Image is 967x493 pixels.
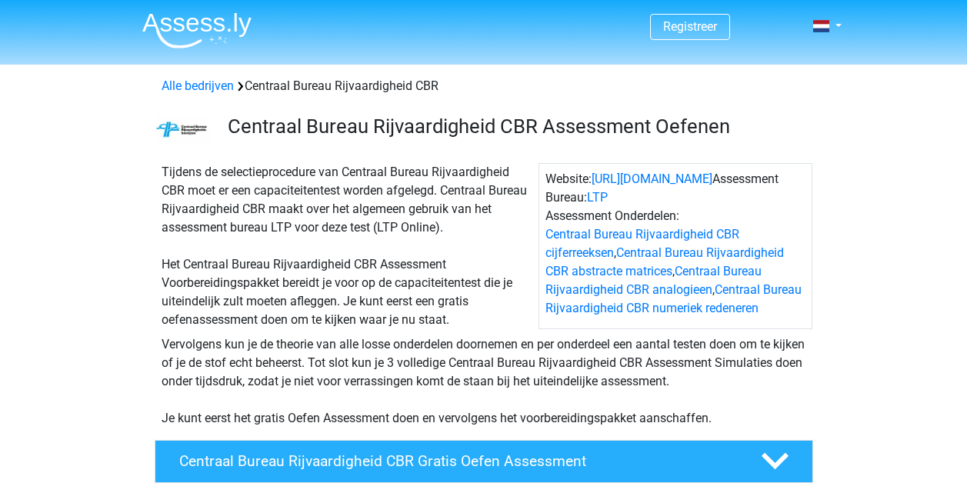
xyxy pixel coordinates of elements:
div: Tijdens de selectieprocedure van Centraal Bureau Rijvaardigheid CBR moet er een capaciteitentest ... [155,163,539,329]
h4: Centraal Bureau Rijvaardigheid CBR Gratis Oefen Assessment [179,452,736,470]
img: Assessly [142,12,252,48]
a: Centraal Bureau Rijvaardigheid CBR Gratis Oefen Assessment [148,440,819,483]
div: Centraal Bureau Rijvaardigheid CBR [155,77,812,95]
a: Registreer [663,19,717,34]
h3: Centraal Bureau Rijvaardigheid CBR Assessment Oefenen [228,115,801,138]
div: Vervolgens kun je de theorie van alle losse onderdelen doornemen en per onderdeel een aantal test... [155,335,812,428]
a: Centraal Bureau Rijvaardigheid CBR analogieen [545,264,762,297]
a: LTP [587,190,608,205]
a: Centraal Bureau Rijvaardigheid CBR cijferreeksen [545,227,739,260]
div: Website: Assessment Bureau: Assessment Onderdelen: , , , [539,163,812,329]
a: [URL][DOMAIN_NAME] [592,172,712,186]
a: Centraal Bureau Rijvaardigheid CBR abstracte matrices [545,245,784,278]
a: Alle bedrijven [162,78,234,93]
a: Centraal Bureau Rijvaardigheid CBR numeriek redeneren [545,282,802,315]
